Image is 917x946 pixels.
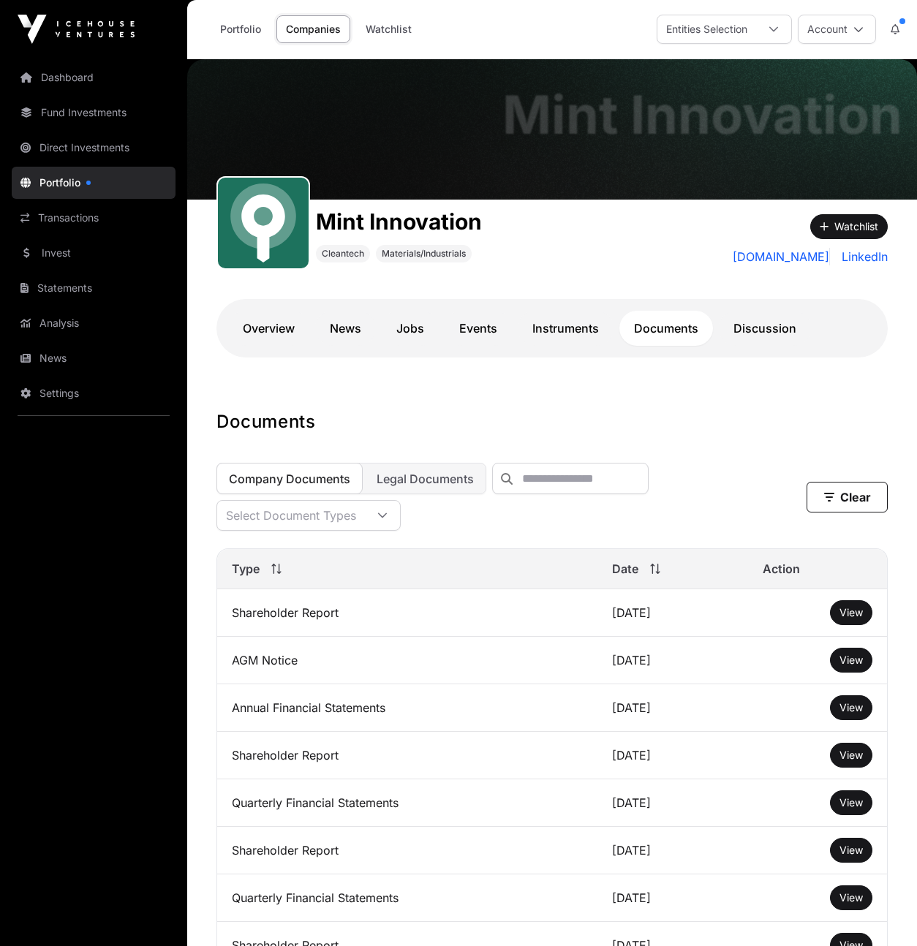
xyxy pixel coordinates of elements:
a: View [839,748,863,763]
a: Portfolio [12,167,176,199]
a: Overview [228,311,309,346]
td: Quarterly Financial Statements [217,874,597,922]
span: Date [612,560,638,578]
td: [DATE] [597,779,748,827]
img: Mint Innovation [187,59,917,200]
a: Jobs [382,311,439,346]
a: LinkedIn [836,248,888,265]
a: Portfolio [211,15,271,43]
a: Documents [619,311,713,346]
nav: Tabs [228,311,876,346]
span: Materials/Industrials [382,248,466,260]
div: Select Document Types [217,501,365,530]
button: View [830,600,872,625]
button: View [830,885,872,910]
td: Quarterly Financial Statements [217,779,597,827]
span: Action [763,560,800,578]
button: View [830,648,872,673]
img: Icehouse Ventures Logo [18,15,135,44]
a: News [315,311,376,346]
span: View [839,654,863,666]
td: AGM Notice [217,637,597,684]
span: View [839,606,863,618]
button: View [830,790,872,815]
button: View [830,695,872,720]
a: Companies [276,15,350,43]
a: Fund Investments [12,97,176,129]
td: [DATE] [597,589,748,637]
button: Company Documents [216,463,363,494]
td: Shareholder Report [217,589,597,637]
td: Shareholder Report [217,732,597,779]
h1: Mint Innovation [502,88,902,141]
img: Mint.svg [224,183,303,262]
a: Analysis [12,307,176,339]
button: View [830,743,872,768]
a: Discussion [719,311,811,346]
a: View [839,795,863,810]
a: Watchlist [356,15,421,43]
span: Company Documents [229,472,350,486]
a: Statements [12,272,176,304]
td: [DATE] [597,732,748,779]
span: View [839,749,863,761]
a: Direct Investments [12,132,176,164]
span: View [839,844,863,856]
button: Account [798,15,876,44]
a: Transactions [12,202,176,234]
td: [DATE] [597,637,748,684]
span: Legal Documents [377,472,474,486]
h1: Mint Innovation [316,208,482,235]
a: View [839,653,863,667]
a: Instruments [518,311,614,346]
div: Entities Selection [657,15,756,43]
td: [DATE] [597,684,748,732]
button: Watchlist [810,214,888,239]
a: Events [445,311,512,346]
td: [DATE] [597,827,748,874]
a: View [839,843,863,858]
a: Settings [12,377,176,409]
button: Legal Documents [364,463,486,494]
a: Dashboard [12,61,176,94]
span: View [839,796,863,809]
span: View [839,891,863,904]
button: Clear [807,482,888,512]
td: Shareholder Report [217,827,597,874]
h1: Documents [216,410,888,434]
button: View [830,838,872,863]
a: View [839,890,863,905]
a: View [839,605,863,620]
a: Invest [12,237,176,269]
span: Cleantech [322,248,364,260]
iframe: Chat Widget [844,876,917,946]
td: Annual Financial Statements [217,684,597,732]
span: Type [232,560,260,578]
span: View [839,701,863,714]
a: View [839,700,863,715]
td: [DATE] [597,874,748,922]
a: [DOMAIN_NAME] [733,248,830,265]
a: News [12,342,176,374]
